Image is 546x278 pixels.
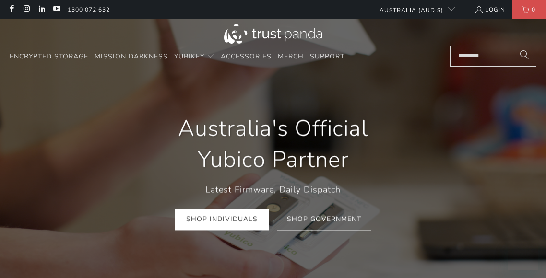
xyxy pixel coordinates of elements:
summary: YubiKey [174,46,214,68]
a: Mission Darkness [95,46,168,68]
a: Merch [278,46,304,68]
span: Encrypted Storage [10,52,88,61]
a: Trust Panda Australia on YouTube [52,6,60,13]
a: Trust Panda Australia on Facebook [7,6,15,13]
span: Support [310,52,344,61]
iframe: Button to launch messaging window [508,240,538,270]
a: 1300 072 632 [68,4,110,15]
a: Accessories [221,46,272,68]
a: Trust Panda Australia on LinkedIn [37,6,46,13]
input: Search... [450,46,536,67]
a: Support [310,46,344,68]
p: Latest Firmware, Daily Dispatch [149,183,397,197]
span: Accessories [221,52,272,61]
nav: Translation missing: en.navigation.header.main_nav [10,46,344,68]
a: Trust Panda Australia on Instagram [22,6,30,13]
h1: Australia's Official Yubico Partner [149,113,397,176]
a: Shop Individuals [175,208,269,230]
span: Merch [278,52,304,61]
button: Search [512,46,536,67]
span: Mission Darkness [95,52,168,61]
img: Trust Panda Australia [224,24,322,44]
a: Login [475,4,505,15]
span: YubiKey [174,52,204,61]
a: Encrypted Storage [10,46,88,68]
a: Shop Government [277,208,371,230]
